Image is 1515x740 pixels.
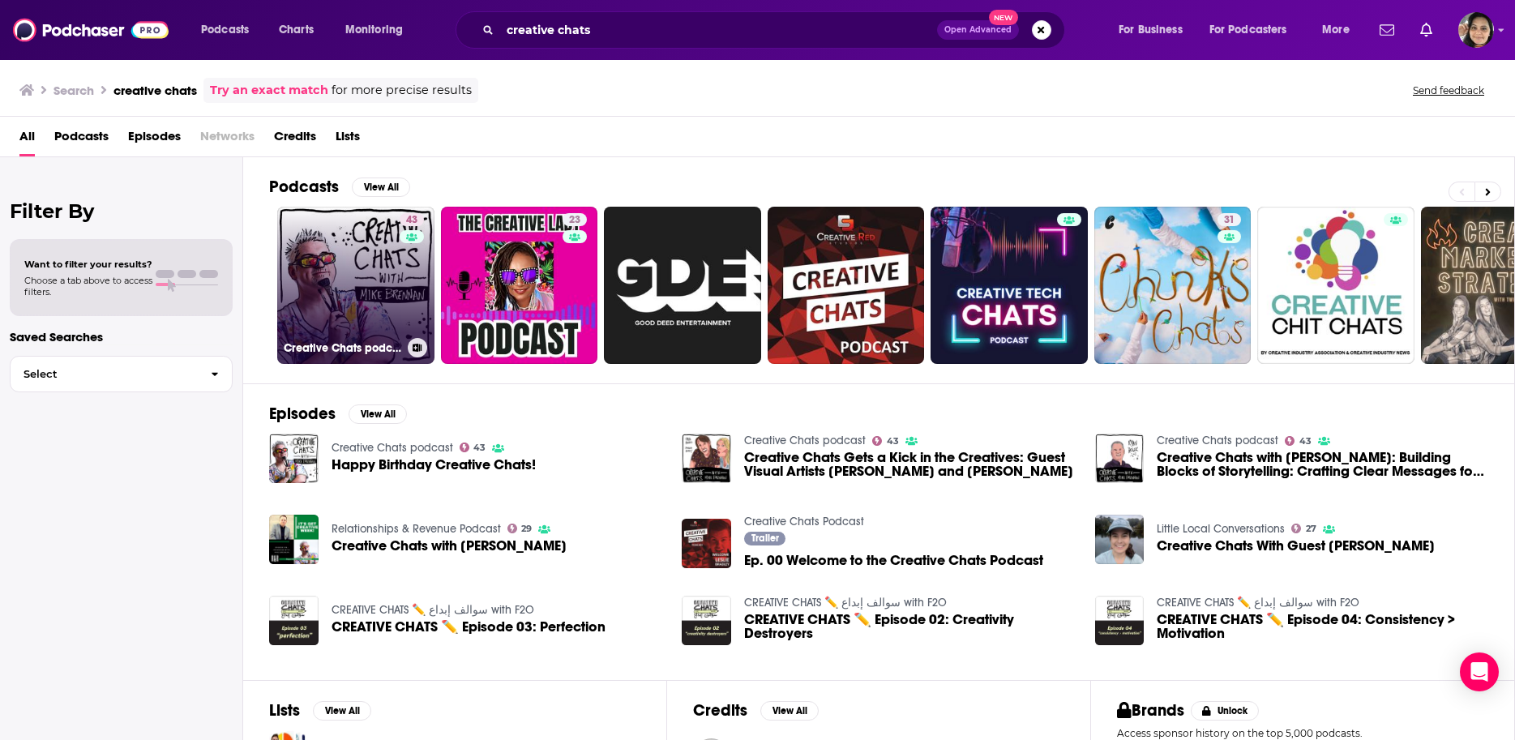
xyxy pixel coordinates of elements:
[471,11,1081,49] div: Search podcasts, credits, & more...
[332,603,534,617] a: CREATIVE CHATS ✏️ سوالف إبداع with F2O
[349,404,407,424] button: View All
[744,596,947,610] a: CREATIVE CHATS ✏️ سوالف إبداع with F2O
[1094,207,1252,364] a: 31
[24,259,152,270] span: Want to filter your results?
[1414,16,1439,44] a: Show notifications dropdown
[1460,652,1499,691] div: Open Intercom Messenger
[1117,700,1184,721] h2: Brands
[744,613,1076,640] a: CREATIVE CHATS ✏️ Episode 02: Creativity Destroyers
[269,434,319,483] img: Happy Birthday Creative Chats!
[1095,596,1145,645] img: CREATIVE CHATS ✏️ Episode 04: Consistency > Motivation
[334,17,424,43] button: open menu
[1458,12,1494,48] button: Show profile menu
[53,83,94,98] h3: Search
[269,596,319,645] img: CREATIVE CHATS ✏️ Episode 03: Perfection
[332,441,453,455] a: Creative Chats podcast
[751,533,779,543] span: Trailer
[332,539,567,553] a: Creative Chats with Mike Brennan
[1157,522,1285,536] a: Little Local Conversations
[744,515,864,528] a: Creative Chats Podcast
[190,17,270,43] button: open menu
[744,451,1076,478] a: Creative Chats Gets a Kick in the Creatives: Guest Visual Artists Tara Roskell and Sandra Busby
[1157,434,1278,447] a: Creative Chats podcast
[521,525,532,533] span: 29
[345,19,403,41] span: Monitoring
[682,519,731,568] a: Ep. 00 Welcome to the Creative Chats Podcast
[744,451,1076,478] span: Creative Chats Gets a Kick in the Creatives: Guest Visual Artists [PERSON_NAME] and [PERSON_NAME]
[269,177,339,197] h2: Podcasts
[1095,515,1145,564] img: Creative Chats With Guest Liz Helfer
[19,123,35,156] a: All
[872,436,899,446] a: 43
[24,275,152,297] span: Choose a tab above to access filters.
[569,212,580,229] span: 23
[277,207,434,364] a: 43Creative Chats podcast
[682,596,731,645] img: CREATIVE CHATS ✏️ Episode 02: Creativity Destroyers
[269,515,319,564] img: Creative Chats with Mike Brennan
[1117,727,1488,739] p: Access sponsor history on the top 5,000 podcasts.
[269,404,407,424] a: EpisodesView All
[113,83,197,98] h3: creative chats
[682,434,731,483] img: Creative Chats Gets a Kick in the Creatives: Guest Visual Artists Tara Roskell and Sandra Busby
[944,26,1012,34] span: Open Advanced
[937,20,1019,40] button: Open AdvancedNew
[279,19,314,41] span: Charts
[500,17,937,43] input: Search podcasts, credits, & more...
[1095,434,1145,483] img: Creative Chats with Ryan Holck: Building Blocks of Storytelling: Crafting Clear Messages for Posi...
[200,123,255,156] span: Networks
[274,123,316,156] a: Credits
[887,438,899,445] span: 43
[1306,525,1316,533] span: 27
[13,15,169,45] img: Podchaser - Follow, Share and Rate Podcasts
[1224,212,1235,229] span: 31
[269,700,371,721] a: ListsView All
[473,444,486,451] span: 43
[352,178,410,197] button: View All
[313,701,371,721] button: View All
[744,434,866,447] a: Creative Chats podcast
[269,177,410,197] a: PodcastsView All
[284,341,401,355] h3: Creative Chats podcast
[332,458,536,472] a: Happy Birthday Creative Chats!
[332,522,501,536] a: Relationships & Revenue Podcast
[693,700,819,721] a: CreditsView All
[128,123,181,156] span: Episodes
[1458,12,1494,48] span: Logged in as shelbyjanner
[54,123,109,156] a: Podcasts
[563,213,587,226] a: 23
[760,701,819,721] button: View All
[1285,436,1312,446] a: 43
[1157,539,1435,553] a: Creative Chats With Guest Liz Helfer
[1157,451,1488,478] span: Creative Chats with [PERSON_NAME]: Building Blocks of Storytelling: Crafting Clear Messages for P...
[201,19,249,41] span: Podcasts
[332,620,606,634] a: CREATIVE CHATS ✏️ Episode 03: Perfection
[460,443,486,452] a: 43
[332,539,567,553] span: Creative Chats with [PERSON_NAME]
[269,404,336,424] h2: Episodes
[336,123,360,156] a: Lists
[11,369,198,379] span: Select
[1191,701,1260,721] button: Unlock
[1311,17,1370,43] button: open menu
[441,207,598,364] a: 23
[1107,17,1203,43] button: open menu
[1157,451,1488,478] a: Creative Chats with Ryan Holck: Building Blocks of Storytelling: Crafting Clear Messages for Posi...
[10,356,233,392] button: Select
[989,10,1018,25] span: New
[210,81,328,100] a: Try an exact match
[1209,19,1287,41] span: For Podcasters
[332,81,472,100] span: for more precise results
